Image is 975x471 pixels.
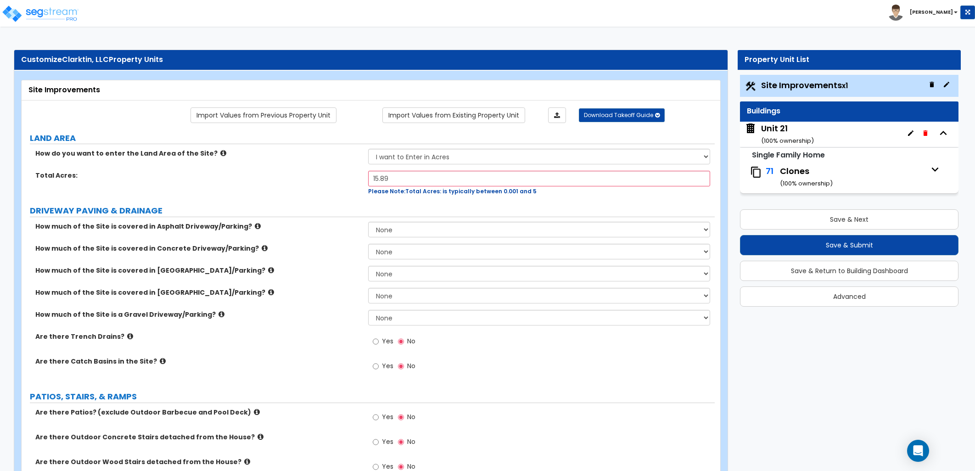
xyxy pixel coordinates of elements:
span: 71 [766,165,773,177]
span: Yes [382,462,393,471]
div: Site Improvements [28,85,713,95]
i: click for more info! [127,333,133,340]
span: No [407,437,415,446]
span: Yes [382,412,393,421]
span: No [407,361,415,370]
span: Yes [382,437,393,446]
span: Site Improvements [761,79,848,91]
span: No [407,462,415,471]
small: Single Family Home [752,150,825,160]
img: logo_pro_r.png [1,5,79,23]
i: click for more info! [254,409,260,415]
label: How much of the Site is covered in Concrete Driveway/Parking? [35,244,361,253]
label: DRIVEWAY PAVING & DRAINAGE [30,205,715,217]
label: How much of the Site is covered in Asphalt Driveway/Parking? [35,222,361,231]
i: click for more info! [258,433,263,440]
label: PATIOS, STAIRS, & RAMPS [30,391,715,403]
img: building.svg [745,123,756,135]
input: No [398,437,404,447]
b: [PERSON_NAME] [910,9,953,16]
small: x1 [842,81,848,90]
div: Property Unit List [745,55,954,65]
div: Unit 21 [761,123,814,146]
img: clone.svg [750,166,762,178]
i: click for more info! [160,358,166,364]
img: Construction.png [745,80,756,92]
div: Buildings [747,106,952,117]
label: Are there Outdoor Wood Stairs detached from the House? [35,457,361,466]
label: How much of the Site is a Gravel Driveway/Parking? [35,310,361,319]
i: click for more info! [219,311,224,318]
input: Yes [373,361,379,371]
button: Download Takeoff Guide [579,108,665,122]
label: Are there Patios? (exclude Outdoor Barbecue and Pool Deck) [35,408,361,417]
span: Yes [382,336,393,346]
input: Yes [373,437,379,447]
div: Open Intercom Messenger [907,440,929,462]
label: Are there Trench Drains? [35,332,361,341]
label: Are there Outdoor Concrete Stairs detached from the House? [35,432,361,442]
span: Total Acres: is typically between 0.001 and 5 [368,187,537,195]
a: Import the dynamic attribute values from previous properties. [191,107,336,123]
label: Total Acres: [35,171,361,180]
a: Import the dynamic attributes value through Excel sheet [548,107,566,123]
small: ( 100 % ownership) [780,179,833,188]
button: Save & Return to Building Dashboard [740,261,958,281]
label: How do you want to enter the Land Area of the Site? [35,149,361,158]
label: Are there Catch Basins in the Site? [35,357,361,366]
span: No [407,336,415,346]
span: No [407,412,415,421]
img: avatar.png [888,5,904,21]
span: Download Takeoff Guide [584,111,653,119]
i: click for more info! [244,458,250,465]
i: click for more info! [268,267,274,274]
button: Save & Submit [740,235,958,255]
input: Yes [373,336,379,347]
div: Clones [780,165,926,189]
input: No [398,336,404,347]
i: click for more info! [220,150,226,157]
span: Unit 21 [745,123,814,146]
input: No [398,412,404,422]
span: Clarktin, LLC [62,54,109,65]
div: Customize Property Units [21,55,721,65]
button: Advanced [740,286,958,307]
label: How much of the Site is covered in [GEOGRAPHIC_DATA]/Parking? [35,266,361,275]
input: No [398,361,404,371]
label: LAND AREA [30,132,715,144]
span: Please Note: [368,187,405,195]
i: click for more info! [268,289,274,296]
small: ( 100 % ownership) [761,136,814,145]
label: How much of the Site is covered in [GEOGRAPHIC_DATA]/Parking? [35,288,361,297]
a: Import the dynamic attribute values from existing properties. [382,107,525,123]
span: Yes [382,361,393,370]
i: click for more info! [255,223,261,230]
i: click for more info! [262,245,268,252]
button: Save & Next [740,209,958,230]
input: Yes [373,412,379,422]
